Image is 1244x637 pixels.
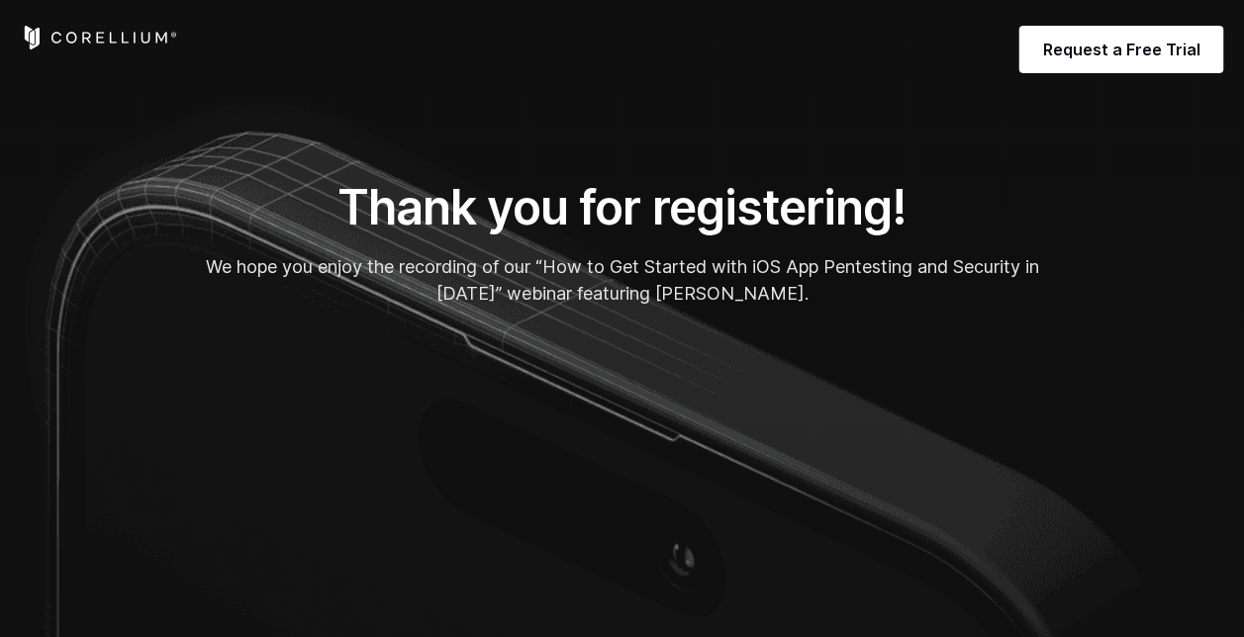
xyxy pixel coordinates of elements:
h1: Thank you for registering! [177,178,1068,237]
p: We hope you enjoy the recording of our “How to Get Started with iOS App Pentesting and Security i... [177,253,1068,307]
a: Corellium Home [21,26,178,49]
a: Request a Free Trial [1019,26,1224,73]
span: Request a Free Trial [1043,38,1200,61]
